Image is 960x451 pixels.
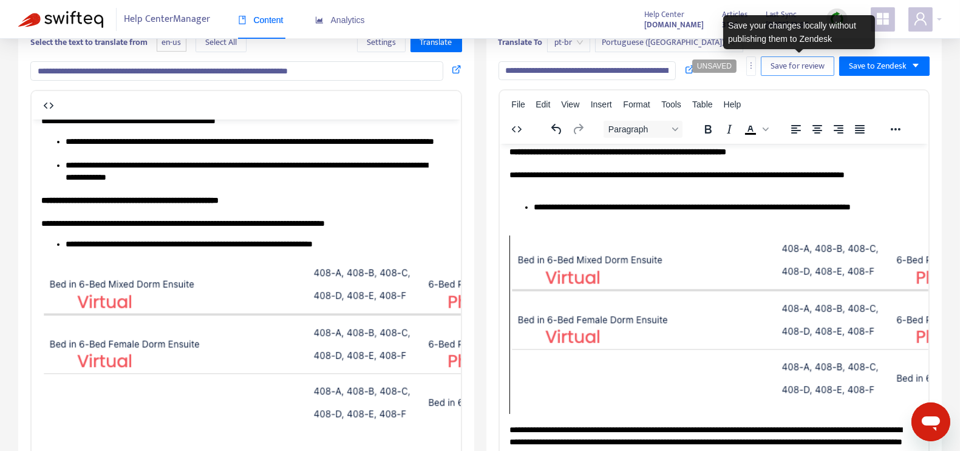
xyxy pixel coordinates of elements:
[591,100,612,109] span: Insert
[511,100,525,109] span: File
[913,12,928,26] span: user
[561,100,579,109] span: View
[499,35,543,49] b: Translate To
[747,61,755,70] span: more
[10,92,829,267] img: 40235325192091
[410,33,462,52] button: Translate
[692,100,712,109] span: Table
[911,402,950,441] iframe: Button to launch messaging window
[602,33,736,52] span: Portuguese (Brazil)
[603,121,682,138] button: Block Paragraph
[644,8,684,21] span: Help Center
[849,121,870,138] button: Justify
[839,56,930,76] button: Save to Zendeskcaret-down
[849,59,907,73] span: Save to Zendesk
[806,121,827,138] button: Align center
[761,56,834,76] button: Save for review
[196,33,247,52] button: Select All
[697,121,718,138] button: Bold
[911,61,920,70] span: caret-down
[722,8,747,21] span: Articles
[771,59,825,73] span: Save for review
[766,8,797,21] span: Last Sync
[785,121,806,138] button: Align left
[10,140,829,316] img: 40232150440091
[718,121,739,138] button: Italic
[357,33,406,52] button: Settings
[205,36,237,49] span: Select All
[554,33,583,52] span: pt-br
[567,121,588,138] button: Redo
[608,124,667,134] span: Paragraph
[238,16,247,24] span: book
[367,36,396,49] span: Settings
[315,15,365,25] span: Analytics
[238,15,284,25] span: Content
[661,100,681,109] span: Tools
[724,100,741,109] span: Help
[420,36,452,49] span: Translate
[829,12,845,27] img: sync.dc5367851b00ba804db3.png
[722,18,738,32] strong: 3194
[828,121,848,138] button: Align right
[124,8,211,31] span: Help Center Manager
[30,35,148,49] b: Select the text to translate from
[697,62,732,70] span: UNSAVED
[740,121,770,138] div: Text color Black
[536,100,550,109] span: Edit
[723,15,875,49] div: Save your changes locally without publishing them to Zendesk
[885,121,905,138] button: Reveal or hide additional toolbar items
[18,11,103,28] img: Swifteq
[546,121,567,138] button: Undo
[644,18,704,32] a: [DOMAIN_NAME]
[315,16,324,24] span: area-chart
[157,32,186,52] span: en-us
[623,100,650,109] span: Format
[746,56,756,76] button: more
[876,12,890,26] span: appstore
